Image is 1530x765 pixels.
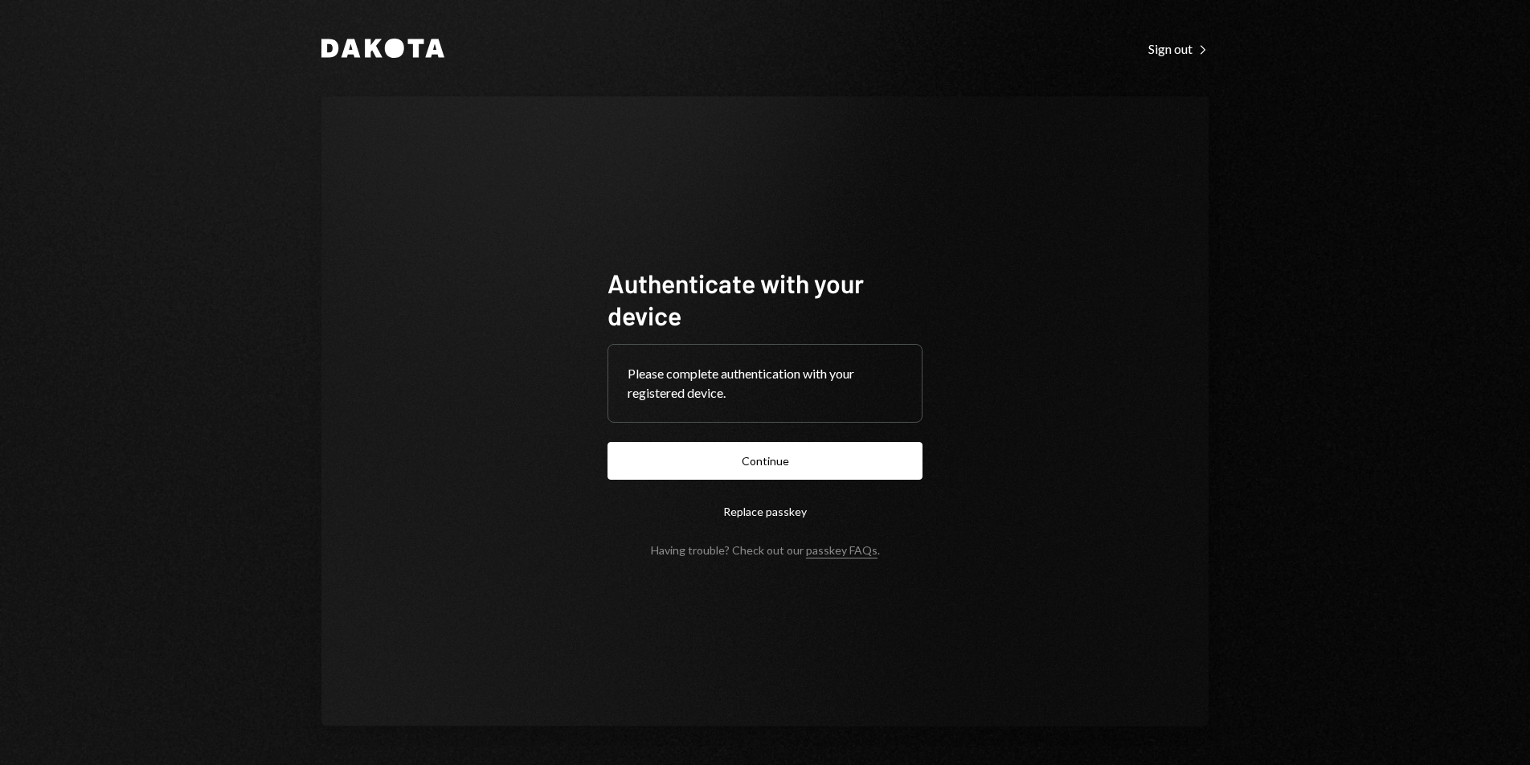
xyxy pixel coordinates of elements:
[806,543,877,558] a: passkey FAQs
[1148,41,1209,57] div: Sign out
[1148,39,1209,57] a: Sign out
[628,364,902,403] div: Please complete authentication with your registered device.
[607,442,922,480] button: Continue
[651,543,880,557] div: Having trouble? Check out our .
[607,267,922,331] h1: Authenticate with your device
[607,493,922,530] button: Replace passkey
